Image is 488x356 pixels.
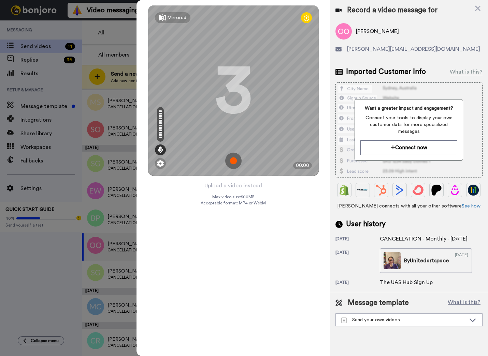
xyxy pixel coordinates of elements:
[335,203,483,210] span: [PERSON_NAME] connects with all your other software
[348,298,409,308] span: Message template
[157,160,164,167] img: ic_gear.svg
[202,181,264,190] button: Upload a video instead
[346,67,426,77] span: Imported Customer Info
[335,280,380,287] div: [DATE]
[360,114,457,135] span: Connect your tools to display your own customer data for more specialized messages
[339,185,350,196] img: Shopify
[404,257,449,265] div: By Unitedartspace
[212,194,255,200] span: Max video size: 500 MB
[450,68,483,76] div: What is this?
[384,252,401,269] img: 18559def-7ebd-448d-bdc9-57bea0e57252-thumb.jpg
[462,204,480,208] a: See how
[449,185,460,196] img: Drip
[446,298,483,308] button: What is this?
[360,105,457,112] span: Want a greater impact and engagement?
[293,162,312,169] div: 00:00
[341,316,466,323] div: Send your own videos
[468,185,479,196] img: GoHighLevel
[357,185,368,196] img: Ontraport
[455,252,468,269] div: [DATE]
[380,248,472,273] a: ByUnitedartspace[DATE]
[360,140,457,155] button: Connect now
[380,235,468,243] div: CANCELLATION - Monthly - [DATE]
[376,185,387,196] img: Hubspot
[341,318,347,323] img: demo-template.svg
[225,153,242,169] img: ic_record_start.svg
[215,65,252,116] div: 3
[335,236,380,243] div: [DATE]
[431,185,442,196] img: Patreon
[413,185,424,196] img: ConvertKit
[201,200,266,206] span: Acceptable format: MP4 or WebM
[335,250,380,273] div: [DATE]
[394,185,405,196] img: ActiveCampaign
[380,278,433,287] div: The UAS Hub Sign Up
[346,219,386,229] span: User history
[347,45,480,53] span: [PERSON_NAME][EMAIL_ADDRESS][DOMAIN_NAME]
